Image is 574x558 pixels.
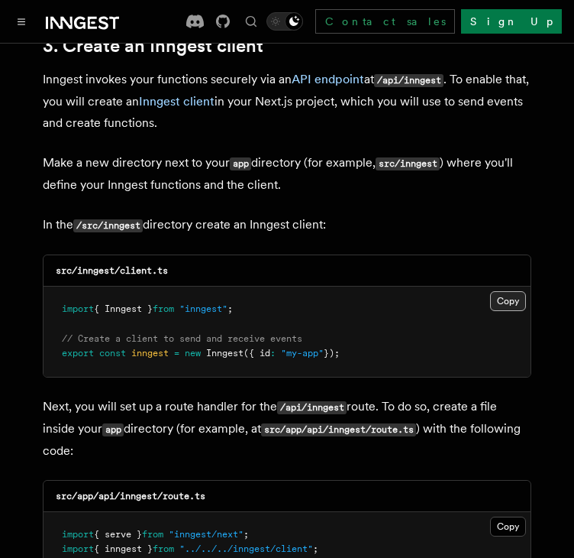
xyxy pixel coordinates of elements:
span: from [153,543,174,554]
code: src/inngest [376,157,440,170]
span: ; [313,543,318,554]
span: Inngest [206,348,243,358]
button: Copy [490,291,526,311]
span: }); [324,348,340,358]
span: "inngest/next" [169,529,243,540]
span: inngest [131,348,169,358]
span: // Create a client to send and receive events [62,333,302,344]
button: Find something... [242,12,260,31]
span: import [62,529,94,540]
span: "my-app" [281,348,324,358]
span: ; [227,303,233,314]
a: API endpoint [292,72,364,86]
code: src/app/api/inngest/route.ts [56,491,205,501]
p: Inngest invokes your functions securely via an at . To enable that, you will create an in your Ne... [43,69,531,134]
a: Contact sales [315,9,455,34]
span: "inngest" [179,303,227,314]
button: Toggle navigation [12,12,31,31]
span: new [185,348,201,358]
p: Next, you will set up a route handler for the route. To do so, create a file inside your director... [43,396,531,462]
span: const [99,348,126,358]
code: src/inngest/client.ts [56,265,168,276]
span: "../../../inngest/client" [179,543,313,554]
code: /api/inngest [374,74,443,87]
code: src/app/api/inngest/route.ts [261,423,416,436]
code: /api/inngest [277,401,347,414]
button: Copy [490,517,526,537]
button: Toggle dark mode [266,12,303,31]
span: import [62,543,94,554]
a: 3. Create an Inngest client [43,35,263,57]
span: from [153,303,174,314]
code: app [230,157,251,170]
span: { serve } [94,529,142,540]
span: import [62,303,94,314]
span: { inngest } [94,543,153,554]
span: : [270,348,276,358]
a: Inngest client [139,94,214,109]
a: Sign Up [461,9,562,34]
span: = [174,348,179,358]
span: { Inngest } [94,303,153,314]
span: ; [243,529,249,540]
span: ({ id [243,348,270,358]
p: In the directory create an Inngest client: [43,214,531,236]
code: /src/inngest [73,219,143,232]
p: Make a new directory next to your directory (for example, ) where you'll define your Inngest func... [43,152,531,196]
span: export [62,348,94,358]
code: app [102,423,124,436]
span: from [142,529,163,540]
